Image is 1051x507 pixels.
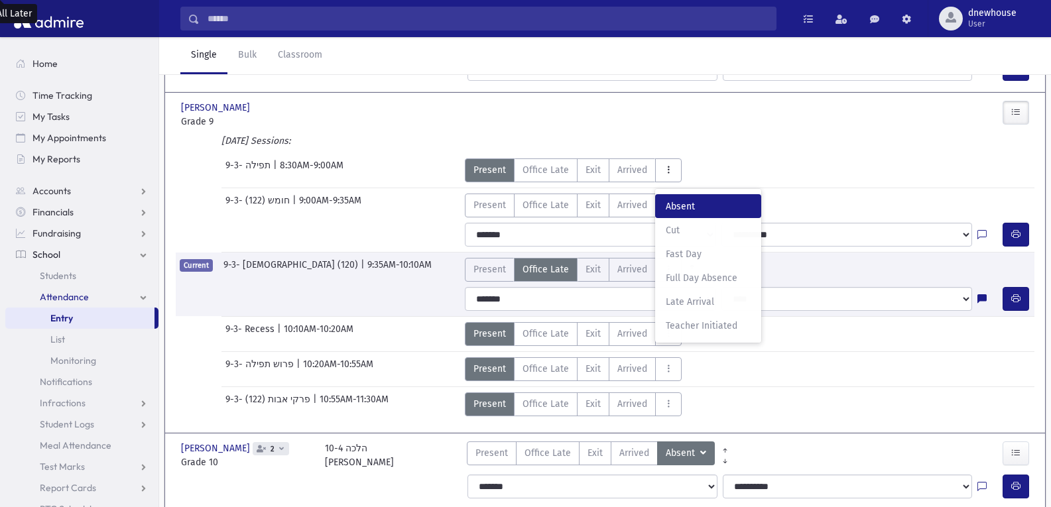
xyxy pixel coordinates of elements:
span: | [296,357,303,381]
span: Exit [586,163,601,177]
span: Full Day Absence [666,271,751,285]
span: Office Late [523,397,569,411]
div: AttTypes [465,258,702,282]
img: AdmirePro [11,5,87,32]
span: Present [473,397,506,411]
span: | [313,392,320,416]
span: User [968,19,1017,29]
div: AttTypes [465,322,682,346]
span: Exit [586,362,601,376]
span: My Reports [32,153,80,165]
span: Arrived [619,446,649,460]
a: Single [180,37,227,74]
a: My Appointments [5,127,158,148]
a: Accounts [5,180,158,201]
span: Office Late [525,446,571,460]
i: [DATE] Sessions: [221,135,290,146]
a: Meal Attendance [5,435,158,456]
span: Test Marks [40,461,85,473]
a: My Reports [5,148,158,170]
span: Absent [666,446,698,461]
span: Fast Day [666,247,751,261]
span: Office Late [523,362,569,376]
span: My Tasks [32,111,70,123]
div: AttTypes [465,392,682,416]
div: AttTypes [465,357,682,381]
span: Exit [586,198,601,212]
span: 10:20AM-10:55AM [303,357,373,381]
span: Arrived [617,163,647,177]
span: Accounts [32,185,71,197]
button: Absent [657,441,715,465]
span: [PERSON_NAME] [181,101,253,115]
span: Grade 10 [181,455,312,469]
span: 9-3- [DEMOGRAPHIC_DATA] (120) [223,258,361,282]
span: 10:10AM-10:20AM [284,322,353,346]
span: Arrived [617,397,647,411]
span: 9-3- פרקי אבות (122) [225,392,313,416]
span: Current [180,259,213,272]
div: 10-4 הלכה [PERSON_NAME] [325,441,394,469]
span: Exit [586,397,601,411]
a: Monitoring [5,350,158,371]
span: List [50,333,65,345]
span: Present [473,362,506,376]
span: Home [32,58,58,70]
span: 9:35AM-10:10AM [367,258,432,282]
span: Students [40,270,76,282]
span: Student Logs [40,418,94,430]
a: School [5,244,158,265]
span: Entry [50,312,73,324]
span: Present [475,446,508,460]
a: Fundraising [5,223,158,244]
div: AttTypes [467,441,715,469]
a: Notifications [5,371,158,392]
span: 2 [268,445,277,453]
span: Attendance [40,291,89,303]
span: Time Tracking [32,89,92,101]
a: Financials [5,201,158,223]
a: Test Marks [5,456,158,477]
span: Present [473,163,506,177]
span: Arrived [617,262,647,276]
span: Meal Attendance [40,439,111,451]
span: Fundraising [32,227,81,239]
span: Report Cards [40,482,96,494]
span: dnewhouse [968,8,1017,19]
span: 9-3- תפילה [225,158,273,182]
span: 9:00AM-9:35AM [299,194,361,217]
a: Student Logs [5,414,158,435]
a: Time Tracking [5,85,158,106]
span: Present [473,262,506,276]
span: 9-3- פרוש תפילה [225,357,296,381]
div: AttTypes [465,194,733,217]
span: Financials [32,206,74,218]
div: Absent [655,189,761,343]
span: Present [473,327,506,341]
span: Present [473,198,506,212]
div: AttTypes [465,158,682,182]
span: Arrived [617,327,647,341]
span: Exit [586,327,601,341]
span: 10:55AM-11:30AM [320,392,389,416]
span: Grade 9 [181,115,312,129]
span: Late Arrival [666,295,751,309]
span: Absent [666,199,751,213]
span: Cut [666,223,751,237]
span: 9-3- חומש (122) [225,194,292,217]
span: Exit [587,446,603,460]
span: | [361,258,367,282]
a: Students [5,265,158,286]
span: Office Late [523,163,569,177]
span: My Appointments [32,132,106,144]
a: Classroom [267,37,333,74]
span: Infractions [40,397,86,409]
a: Attendance [5,286,158,308]
span: Office Late [523,198,569,212]
a: Entry [5,308,155,329]
span: 9-3- Recess [225,322,277,346]
span: Exit [586,262,601,276]
span: Office Late [523,327,569,341]
a: List [5,329,158,350]
span: Arrived [617,198,647,212]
